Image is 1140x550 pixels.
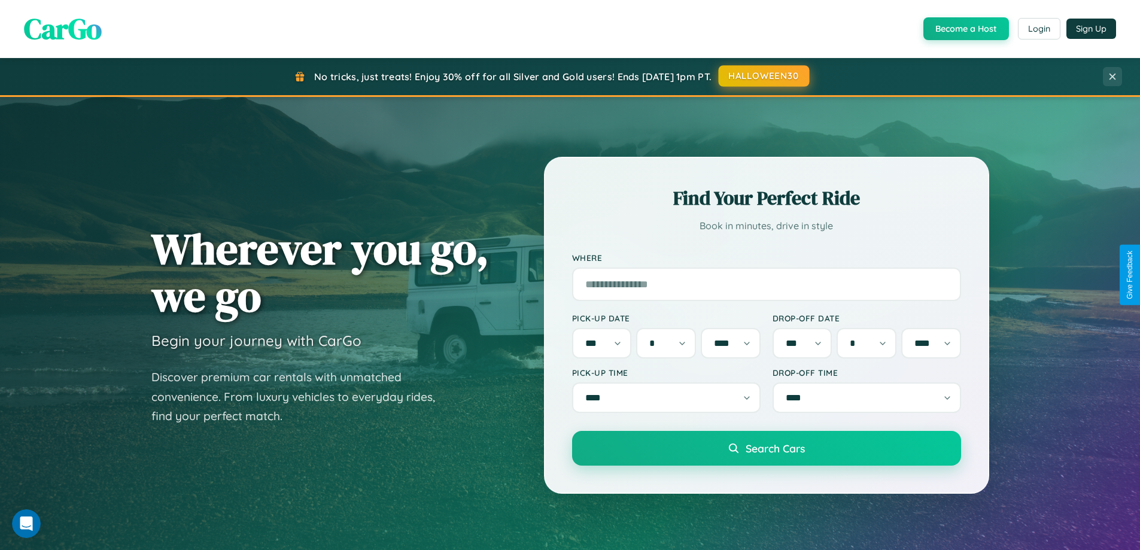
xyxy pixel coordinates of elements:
[151,367,451,426] p: Discover premium car rentals with unmatched convenience. From luxury vehicles to everyday rides, ...
[572,431,961,466] button: Search Cars
[572,313,761,323] label: Pick-up Date
[151,225,489,320] h1: Wherever you go, we go
[1018,18,1060,39] button: Login
[572,185,961,211] h2: Find Your Perfect Ride
[1126,251,1134,299] div: Give Feedback
[572,217,961,235] p: Book in minutes, drive in style
[24,9,102,48] span: CarGo
[572,367,761,378] label: Pick-up Time
[773,367,961,378] label: Drop-off Time
[719,65,810,87] button: HALLOWEEN30
[773,313,961,323] label: Drop-off Date
[314,71,712,83] span: No tricks, just treats! Enjoy 30% off for all Silver and Gold users! Ends [DATE] 1pm PT.
[923,17,1009,40] button: Become a Host
[1066,19,1116,39] button: Sign Up
[151,332,361,350] h3: Begin your journey with CarGo
[572,253,961,263] label: Where
[12,509,41,538] iframe: Intercom live chat
[746,442,805,455] span: Search Cars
